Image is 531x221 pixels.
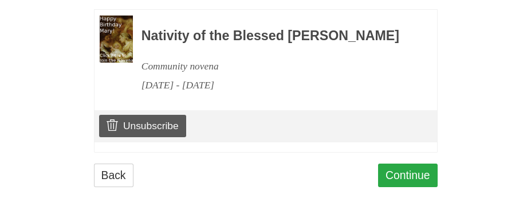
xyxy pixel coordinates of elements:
div: [DATE] - [DATE] [141,76,406,95]
div: Community novena [141,57,406,76]
a: Continue [378,164,438,187]
img: Novena image [100,15,133,63]
h3: Nativity of the Blessed [PERSON_NAME] [141,29,406,44]
a: Unsubscribe [99,115,186,137]
a: Back [94,164,133,187]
